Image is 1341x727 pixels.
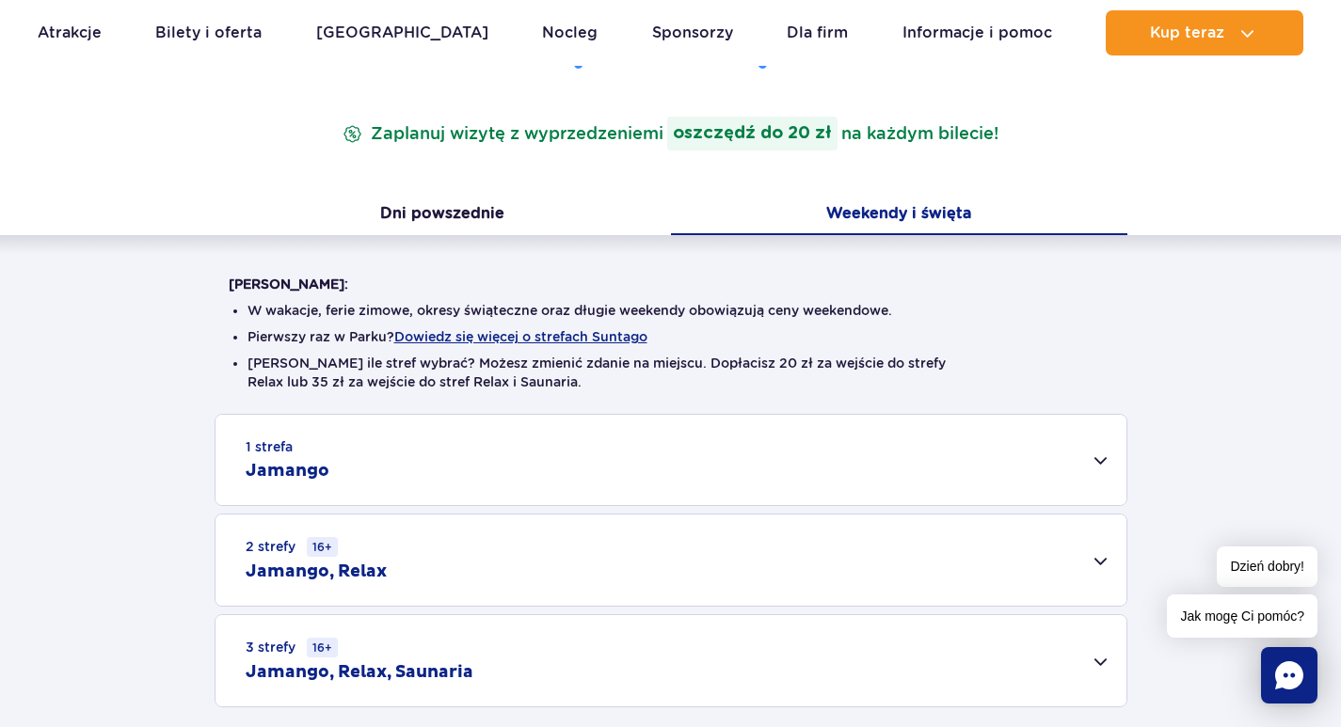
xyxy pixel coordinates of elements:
a: Dla firm [787,10,848,55]
div: Chat [1261,647,1317,703]
a: Nocleg [542,10,598,55]
a: [GEOGRAPHIC_DATA] [316,10,488,55]
small: 16+ [307,537,338,557]
a: Bilety i oferta [155,10,262,55]
h2: Jamango [246,460,329,482]
button: Dni powszednie [215,196,671,235]
span: Kup teraz [1150,24,1224,41]
h2: Jamango, Relax [246,561,387,583]
a: Informacje i pomoc [902,10,1052,55]
span: Jak mogę Ci pomóc? [1167,594,1317,638]
button: Weekendy i święta [671,196,1127,235]
small: 2 strefy [246,537,338,557]
button: Kup teraz [1106,10,1303,55]
small: 16+ [307,638,338,657]
button: Dowiedz się więcej o strefach Suntago [394,329,647,344]
a: Atrakcje [38,10,102,55]
li: W wakacje, ferie zimowe, okresy świąteczne oraz długie weekendy obowiązują ceny weekendowe. [247,301,1094,320]
a: Sponsorzy [652,10,733,55]
p: Zaplanuj wizytę z wyprzedzeniem na każdym bilecie! [339,117,1002,150]
li: Pierwszy raz w Parku? [247,327,1094,346]
strong: [PERSON_NAME]: [229,277,348,292]
span: Dzień dobry! [1217,546,1317,587]
strong: oszczędź do 20 zł [667,117,838,150]
small: 3 strefy [246,638,338,657]
small: 1 strefa [246,437,293,456]
li: [PERSON_NAME] ile stref wybrać? Możesz zmienić zdanie na miejscu. Dopłacisz 20 zł za wejście do s... [247,354,1094,391]
h2: Jamango, Relax, Saunaria [246,661,473,684]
